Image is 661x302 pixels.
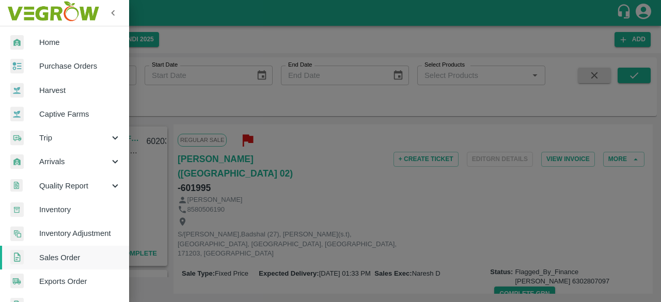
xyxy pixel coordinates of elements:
span: Sales Order [39,252,121,263]
span: Captive Farms [39,108,121,120]
span: Exports Order [39,276,121,287]
img: harvest [10,106,24,122]
img: whArrival [10,35,24,50]
span: Home [39,37,121,48]
span: Harvest [39,85,121,96]
img: whInventory [10,202,24,217]
img: reciept [10,59,24,74]
img: sales [10,250,24,265]
span: Inventory [39,204,121,215]
img: inventory [10,226,24,241]
span: Trip [39,132,109,144]
span: Arrivals [39,156,109,167]
span: Quality Report [39,180,109,192]
img: whArrival [10,154,24,169]
img: harvest [10,83,24,98]
img: shipments [10,274,24,289]
img: delivery [10,131,24,146]
span: Purchase Orders [39,60,121,72]
span: Inventory Adjustment [39,228,121,239]
img: qualityReport [10,179,23,192]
